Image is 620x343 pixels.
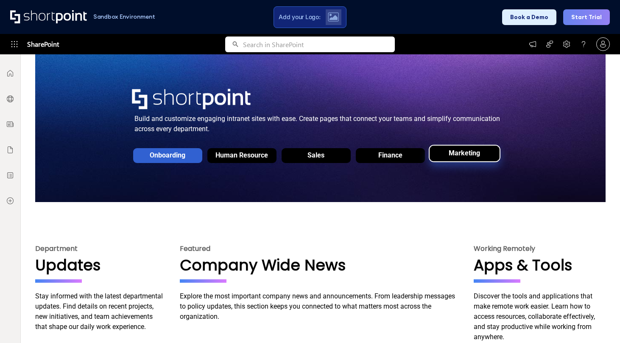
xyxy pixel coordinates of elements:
img: Intranet_layout_2.25.png [132,89,251,110]
iframe: Chat Widget [578,302,620,343]
img: Upload logo [328,12,339,22]
strong: Department [35,244,78,253]
strong: Apps & Tools [474,254,572,276]
button: Book a Demo [502,9,556,25]
span: Build and customize engaging intranet sites with ease. Create pages that connect your teams and s... [134,115,500,133]
div: Sales [307,151,324,159]
strong: Company Wide News [180,254,346,276]
span: Stay informed with the latest departmental updates. Find details on recent projects, new initiati... [35,292,163,331]
div: Finance [378,151,402,159]
div: Onboarding [150,151,185,159]
span: Discover the tools and applications that make remote work easier. Learn how to access resources, ... [474,292,595,341]
span: Explore the most important company news and announcements. From leadership messages to policy upd... [180,292,455,321]
span: SharePoint [27,34,59,54]
strong: Updates [35,254,101,276]
div: Marketing [449,149,480,157]
strong: Working Remotely [474,244,535,253]
button: Start Trial [563,9,610,25]
h1: Sandbox Environment [93,14,155,19]
div: Human Resource [215,151,268,159]
span: Add your Logo: [279,13,320,21]
strong: Featured [180,244,210,253]
input: Search in SharePoint [243,37,395,52]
